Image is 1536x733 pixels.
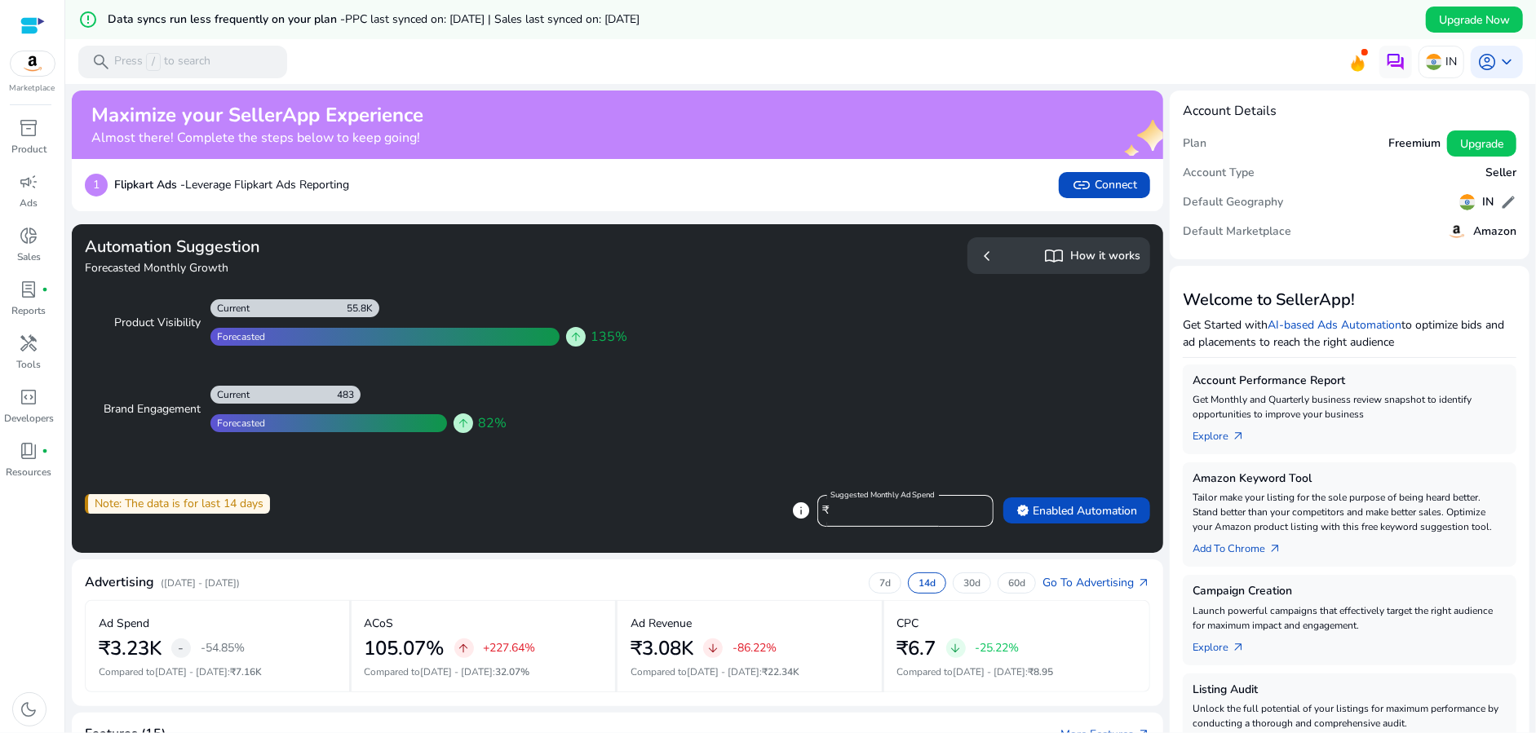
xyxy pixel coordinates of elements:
[20,441,39,461] span: book_4
[17,357,42,372] p: Tools
[155,665,228,678] span: [DATE] - [DATE]
[1016,502,1137,519] span: Enabled Automation
[478,413,507,433] span: 82%
[1485,166,1516,180] h5: Seller
[345,11,640,27] span: PPC last synced on: [DATE] | Sales last synced on: [DATE]
[1193,603,1507,633] p: Launch powerful campaigns that effectively target the right audience for maximum impact and engag...
[85,575,154,590] h4: Advertising
[146,53,161,71] span: /
[365,615,394,632] p: ACoS
[791,501,811,520] span: info
[1426,7,1523,33] button: Upgrade Now
[42,286,49,293] span: fiber_manual_record
[114,53,210,71] p: Press to search
[210,302,250,315] div: Current
[1232,430,1245,443] span: arrow_outward
[733,642,777,654] p: -86.22%
[1193,392,1507,422] p: Get Monthly and Quarterly business review snapshot to identify opportunities to improve your busi...
[1477,52,1497,72] span: account_circle
[78,10,98,29] mat-icon: error_outline
[1447,130,1516,157] button: Upgrade
[977,246,997,266] span: chevron_left
[1183,196,1283,210] h5: Default Geography
[85,174,108,196] p: 1
[976,642,1020,654] p: -25.22%
[4,411,54,426] p: Developers
[99,615,149,632] p: Ad Spend
[1072,175,1137,195] span: Connect
[1193,701,1507,731] p: Unlock the full potential of your listings for maximum performance by conducting a thorough and c...
[1044,246,1064,266] span: import_contacts
[591,327,627,347] span: 135%
[687,665,759,678] span: [DATE] - [DATE]
[457,417,470,430] span: arrow_upward
[91,52,111,72] span: search
[1445,47,1457,76] p: IN
[1193,374,1507,388] h5: Account Performance Report
[458,642,471,655] span: arrow_upward
[10,82,55,95] p: Marketplace
[879,576,891,589] p: 7d
[1029,665,1054,678] span: ₹8.95
[210,330,265,343] div: Forecasted
[1183,316,1516,351] p: Get Started with to optimize bids and ad placements to reach the right audience
[897,665,1137,679] p: Compared to :
[1183,166,1255,180] h5: Account Type
[1388,137,1441,151] h5: Freemium
[631,637,693,660] h2: ₹3.08K
[954,665,1026,678] span: [DATE] - [DATE]
[963,576,980,589] p: 30d
[1193,472,1507,486] h5: Amazon Keyword Tool
[365,637,445,660] h2: 105.07%
[1500,194,1516,210] span: edit
[421,665,494,678] span: [DATE] - [DATE]
[42,448,49,454] span: fiber_manual_record
[20,226,39,245] span: donut_small
[161,576,240,590] p: ([DATE] - [DATE])
[99,665,336,679] p: Compared to :
[1008,576,1025,589] p: 60d
[20,700,39,719] span: dark_mode
[1193,683,1507,697] h5: Listing Audit
[897,615,919,632] p: CPC
[20,387,39,407] span: code_blocks
[347,302,379,315] div: 55.8K
[337,388,361,401] div: 483
[230,665,262,678] span: ₹7.16K
[569,330,582,343] span: arrow_upward
[919,576,936,589] p: 14d
[11,142,46,157] p: Product
[1459,194,1476,210] img: in.svg
[1137,576,1150,589] span: arrow_outward
[98,401,201,417] div: Brand Engagement
[1042,574,1150,591] a: Go To Advertisingarrow_outward
[114,176,349,193] p: Leverage Flipkart Ads Reporting
[91,104,423,127] h2: Maximize your SellerApp Experience
[762,665,799,678] span: ₹22.34K
[210,417,265,430] div: Forecasted
[20,280,39,299] span: lab_profile
[1473,225,1516,239] h5: Amazon
[17,249,41,264] p: Sales
[20,118,39,138] span: inventory_2
[1482,196,1494,210] h5: IN
[114,177,185,192] b: Flipkart Ads -
[1016,504,1029,517] span: verified
[1268,542,1281,555] span: arrow_outward
[1183,225,1291,239] h5: Default Marketplace
[108,13,640,27] h5: Data syncs run less frequently on your plan -
[1193,633,1258,656] a: Explorearrow_outward
[1439,11,1510,29] span: Upgrade Now
[11,51,55,76] img: amazon.svg
[179,638,184,658] span: -
[631,665,869,679] p: Compared to :
[12,303,46,318] p: Reports
[1497,52,1516,72] span: keyboard_arrow_down
[20,172,39,192] span: campaign
[20,196,38,210] p: Ads
[830,489,935,501] mat-label: Suggested Monthly Ad Spend
[201,642,245,654] p: -54.85%
[1183,290,1516,310] h3: Welcome to SellerApp!
[1183,137,1206,151] h5: Plan
[99,637,162,660] h2: ₹3.23K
